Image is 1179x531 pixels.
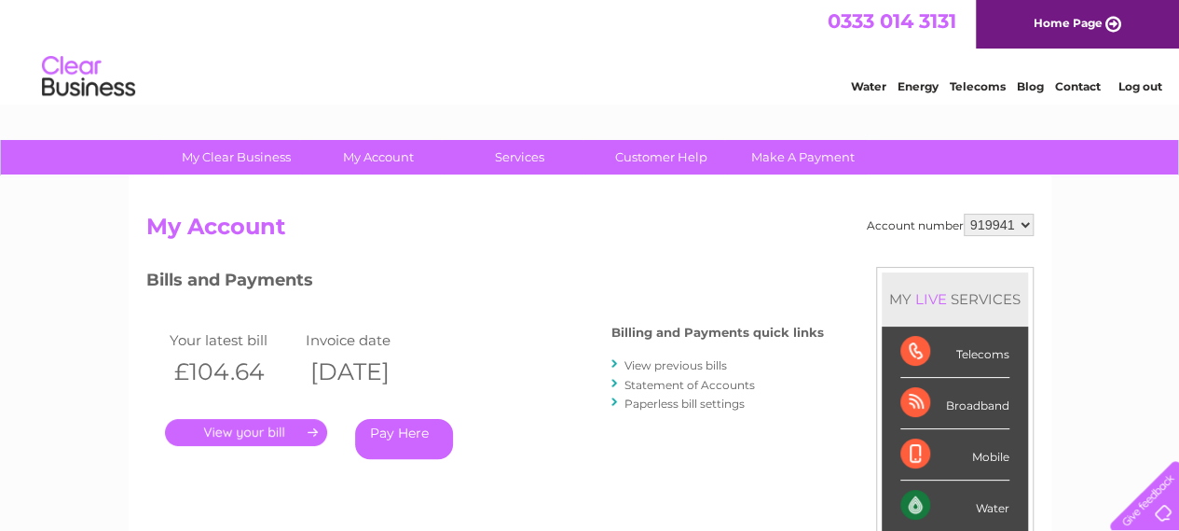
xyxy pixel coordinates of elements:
td: Invoice date [301,328,437,353]
div: Account number [867,214,1034,236]
h3: Bills and Payments [146,267,824,300]
a: . [165,419,327,446]
a: Pay Here [355,419,453,459]
div: MY SERVICES [882,272,1028,326]
a: Make A Payment [726,140,880,175]
a: My Account [301,140,455,175]
a: Telecoms [950,79,1006,93]
a: Water [851,79,886,93]
h4: Billing and Payments quick links [611,326,824,340]
a: Customer Help [584,140,738,175]
td: Your latest bill [165,328,301,353]
th: [DATE] [301,353,437,391]
div: Clear Business is a trading name of Verastar Limited (registered in [GEOGRAPHIC_DATA] No. 3667643... [150,10,1031,91]
a: My Clear Business [159,140,313,175]
a: Paperless bill settings [624,397,745,411]
a: Log out [1117,79,1161,93]
a: Statement of Accounts [624,378,755,392]
th: £104.64 [165,353,301,391]
div: Broadband [900,378,1009,429]
div: LIVE [912,290,951,308]
a: 0333 014 3131 [828,9,956,33]
a: Energy [898,79,939,93]
div: Mobile [900,429,1009,481]
a: Contact [1055,79,1101,93]
a: Blog [1017,79,1044,93]
div: Telecoms [900,327,1009,378]
a: View previous bills [624,358,727,372]
h2: My Account [146,214,1034,249]
a: Services [443,140,596,175]
img: logo.png [41,49,136,105]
